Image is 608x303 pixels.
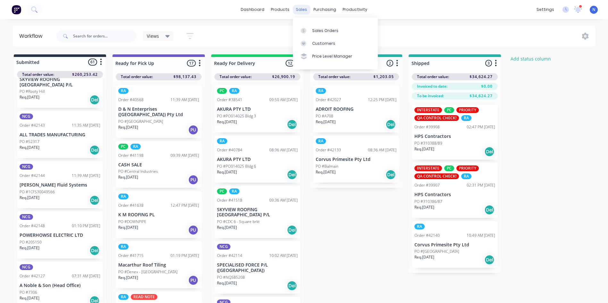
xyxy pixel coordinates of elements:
[461,115,471,121] div: RA
[214,136,300,183] div: RAOrder #4078408:36 AM [DATE]AKURA PTY LTDPO #PO014025 Bldg 6Req.[DATE]Del
[414,165,442,171] div: INTERSTATE
[118,119,163,124] p: PO #[GEOGRAPHIC_DATA]
[118,97,144,103] div: Order #40568
[467,124,495,130] div: 02:47 PM [DATE]
[313,85,399,132] div: RAOrder #4202712:25 PM [DATE]ADROIT ROOFINGPO #A708Req.[DATE]Del
[368,97,396,103] div: 12:25 PM [DATE]
[173,74,196,80] span: $98,137.43
[118,244,129,250] div: RA
[467,182,495,188] div: 02:31 PM [DATE]
[20,283,100,288] p: A Noble & Son (Head Office)
[12,5,21,14] img: Factory
[444,107,454,113] div: PC
[316,138,326,144] div: RA
[116,85,202,138] div: RAOrder #4056811:39 AM [DATE]D & N Enterprises ([GEOGRAPHIC_DATA]) Pty LtdPO #[GEOGRAPHIC_DATA]Re...
[118,169,158,174] p: PO #Central Industries
[118,88,129,94] div: RA
[217,188,227,194] div: PC
[20,214,33,220] div: NCG
[268,5,293,14] div: products
[20,77,100,88] p: SKYVIEW ROOFING [GEOGRAPHIC_DATA] P/L
[484,205,495,215] div: Del
[20,145,39,150] p: Req. [DATE]
[116,191,202,238] div: RAOrder #4163812:47 PM [DATE]K M ROOFING PLPO #DOWNPIPEReq.[DATE]PU
[118,225,138,230] p: Req. [DATE]
[293,5,310,14] div: sales
[17,111,103,158] div: NCGOrder #4214311:35 AM [DATE]ALL TRADES MANUFACTURINGPO #52317Req.[DATE]Del
[188,125,198,135] div: PU
[484,147,495,157] div: Del
[214,85,300,132] div: PCRAOrder #3854109:50 AM [DATE]AKURA PTY LTDPO #PO014025 Bldg 3Req.[DATE]Del
[456,107,479,113] div: PRIORITY
[217,219,260,225] p: PO #CDC 6 - Square brkt
[414,134,495,139] p: HPS Contractors
[217,113,256,119] p: PO #PO014025 Bldg 3
[287,281,297,291] div: Del
[217,225,237,230] p: Req. [DATE]
[73,30,137,43] input: Search for orders...
[414,254,434,260] p: Req. [DATE]
[316,147,341,153] div: Order #42133
[72,72,98,77] span: $260,253.42
[414,192,495,197] p: HPS Contractors
[316,119,336,125] p: Req. [DATE]
[72,123,100,128] div: 11:35 AM [DATE]
[467,233,495,238] div: 10:49 AM [DATE]
[414,242,495,248] p: Corvus Primesite Pty Ltd
[118,253,144,259] div: Order #41715
[118,124,138,130] p: Req. [DATE]
[414,115,459,121] div: QA CONTROL CHECK!
[237,5,268,14] a: dashboard
[386,170,396,180] div: Del
[444,165,454,171] div: PC
[481,84,493,89] span: $0.00
[293,50,378,63] a: Price Level Manager
[287,225,297,235] div: Del
[412,105,498,160] div: INTERSTATEPCPRIORITYQA CONTROL CHECK!RAOrder #3990802:47 PM [DATE]HPS ContractorsPO #310388/89Req...
[412,163,498,218] div: INTERSTATEPCPRIORITYQA CONTROL CHECK!RAOrder #3990702:31 PM [DATE]HPS ContractorsPO #310386/87Req...
[217,207,298,218] p: SKYVIEW ROOFING [GEOGRAPHIC_DATA] P/L
[20,189,55,195] p: PO #1CFS30049566
[507,54,554,63] button: Add status column
[20,139,39,145] p: PO #52317
[316,157,396,162] p: Corvus Primesite Pty Ltd
[414,233,440,238] div: Order #42140
[89,145,100,155] div: Del
[229,88,239,94] div: RA
[20,114,33,119] div: NCG
[533,5,557,14] div: settings
[20,239,42,245] p: PO #205150
[20,173,45,179] div: Order #42144
[72,173,100,179] div: 11:39 AM [DATE]
[217,275,245,280] p: PO #NQS85208
[20,132,100,138] p: ALL TRADES MANUFACTURING
[130,144,141,149] div: RA
[220,74,252,80] span: Total order value:
[414,249,459,254] p: PO #[GEOGRAPHIC_DATA]
[20,223,45,229] div: Order #42148
[17,211,103,259] div: NCGOrder #4214801:10 PM [DATE]POWERHOWSE ELECTRIC LTDPO #205150Req.[DATE]Del
[118,162,199,168] p: CASH SALE
[118,219,146,225] p: PO #DOWNPIPE
[131,294,157,300] div: READ NOTE
[188,225,198,235] div: PU
[20,290,37,295] p: PO #7306
[417,74,449,80] span: Total order value:
[316,113,333,119] p: PO #A708
[20,182,100,188] p: [PERSON_NAME] Fluid Systems
[17,56,103,108] div: SKYVIEW ROOFING [GEOGRAPHIC_DATA] P/LPO #Rooty HillReq.[DATE]Del
[217,107,298,112] p: AKURA PTY LTD
[20,164,33,170] div: NCG
[592,7,595,12] span: N
[118,153,144,158] div: Order #41198
[217,97,242,103] div: Order #38541
[484,255,495,265] div: Del
[313,136,399,183] div: RAOrder #4213308:36 AM [DATE]Corvus Primesite Pty LtdPO #BalmainReq.[DATE]Del
[217,88,227,94] div: PC
[20,89,45,94] p: PO #Rooty Hill
[414,107,442,113] div: INTERSTATE
[386,119,396,130] div: Del
[20,94,39,100] p: Req. [DATE]
[118,203,144,208] div: Order #41638
[293,37,378,50] a: Customers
